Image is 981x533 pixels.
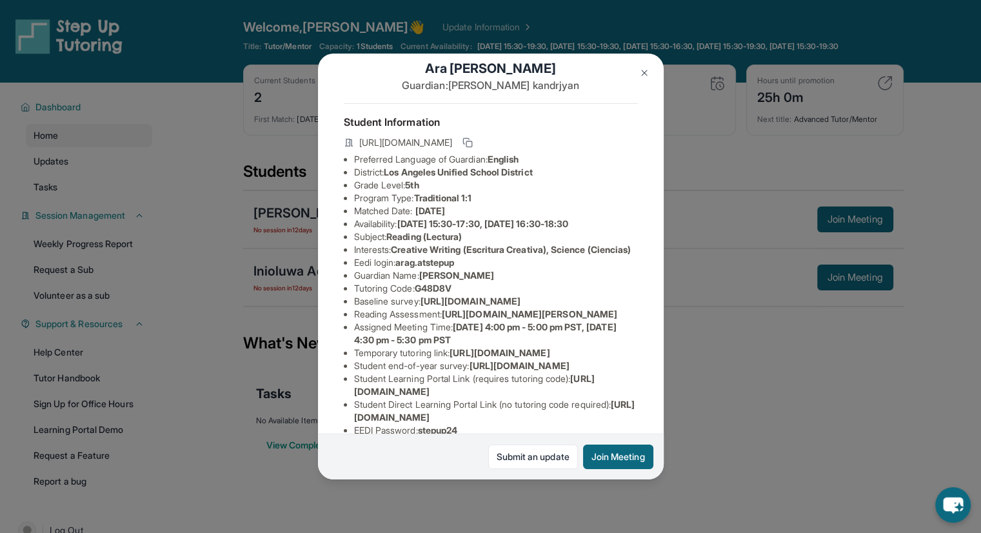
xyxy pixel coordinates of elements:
[354,205,638,217] li: Matched Date:
[354,359,638,372] li: Student end-of-year survey :
[354,424,638,437] li: EEDI Password :
[354,217,638,230] li: Availability:
[397,218,568,229] span: [DATE] 15:30-17:30, [DATE] 16:30-18:30
[354,153,638,166] li: Preferred Language of Guardian:
[391,244,631,255] span: Creative Writing (Escritura Creativa), Science (Ciencias)
[354,308,638,321] li: Reading Assessment :
[639,68,649,78] img: Close Icon
[354,269,638,282] li: Guardian Name :
[344,77,638,93] p: Guardian: [PERSON_NAME] kandrjyan
[354,347,638,359] li: Temporary tutoring link :
[421,296,520,307] span: [URL][DOMAIN_NAME]
[415,283,451,294] span: G48D8V
[354,295,638,308] li: Baseline survey :
[460,135,475,150] button: Copy link
[405,179,419,190] span: 5th
[450,347,550,358] span: [URL][DOMAIN_NAME]
[354,166,638,179] li: District:
[415,205,445,216] span: [DATE]
[354,256,638,269] li: Eedi login :
[384,166,532,177] span: Los Angeles Unified School District
[395,257,454,268] span: arag.atstepup
[419,270,495,281] span: [PERSON_NAME]
[413,192,471,203] span: Traditional 1:1
[488,445,578,469] a: Submit an update
[488,154,519,165] span: English
[359,136,452,149] span: [URL][DOMAIN_NAME]
[344,59,638,77] h1: Ara [PERSON_NAME]
[354,321,638,347] li: Assigned Meeting Time :
[442,308,617,319] span: [URL][DOMAIN_NAME][PERSON_NAME]
[418,425,458,436] span: stepup24
[935,487,971,523] button: chat-button
[386,231,462,242] span: Reading (Lectura)
[354,192,638,205] li: Program Type:
[354,372,638,398] li: Student Learning Portal Link (requires tutoring code) :
[354,398,638,424] li: Student Direct Learning Portal Link (no tutoring code required) :
[344,114,638,130] h4: Student Information
[354,179,638,192] li: Grade Level:
[583,445,653,469] button: Join Meeting
[354,282,638,295] li: Tutoring Code :
[354,321,617,345] span: [DATE] 4:00 pm - 5:00 pm PST, [DATE] 4:30 pm - 5:30 pm PST
[354,230,638,243] li: Subject :
[354,243,638,256] li: Interests :
[469,360,569,371] span: [URL][DOMAIN_NAME]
